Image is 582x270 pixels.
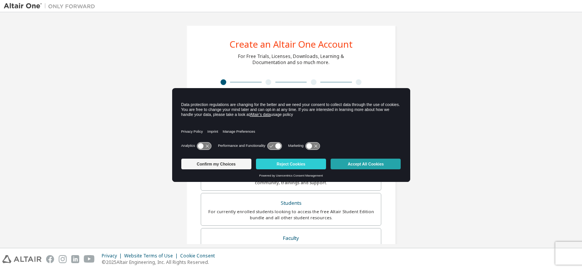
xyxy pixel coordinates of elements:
div: For faculty & administrators of academic institutions administering students and accessing softwa... [206,243,376,256]
div: Cookie Consent [180,253,219,259]
div: Privacy [102,253,124,259]
img: youtube.svg [84,255,95,263]
img: Altair One [4,2,99,10]
img: facebook.svg [46,255,54,263]
div: For Free Trials, Licenses, Downloads, Learning & Documentation and so much more. [238,53,344,66]
div: For currently enrolled students looking to access the free Altair Student Edition bundle and all ... [206,209,376,221]
img: linkedin.svg [71,255,79,263]
img: altair_logo.svg [2,255,42,263]
div: Personal Info [201,87,246,93]
p: © 2025 Altair Engineering, Inc. All Rights Reserved. [102,259,219,265]
div: Security Setup [336,87,382,93]
img: instagram.svg [59,255,67,263]
div: Website Terms of Use [124,253,180,259]
div: Account Info [291,87,336,93]
div: Verify Email [246,87,291,93]
div: Students [206,198,376,209]
div: Faculty [206,233,376,244]
div: Create an Altair One Account [230,40,353,49]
